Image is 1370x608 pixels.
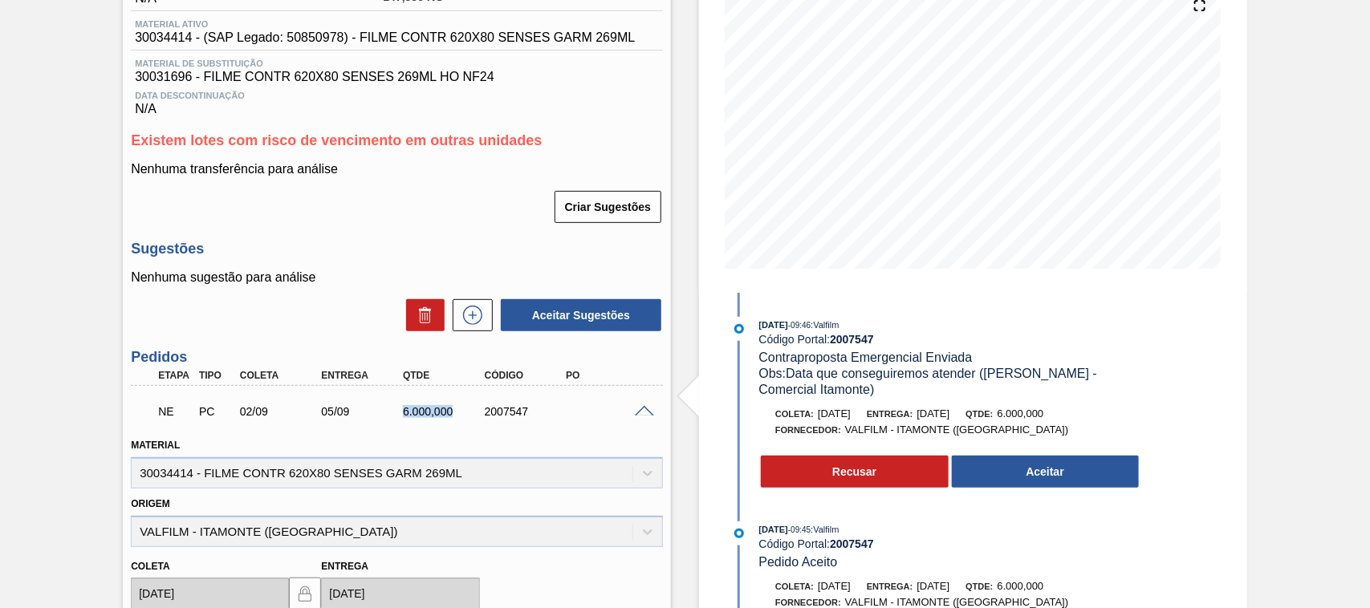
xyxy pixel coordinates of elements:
[788,525,811,534] span: - 09:45
[398,299,445,331] div: Excluir Sugestões
[135,70,659,84] span: 30031696 - FILME CONTR 620X80 SENSES 269ML HO NF24
[131,162,663,176] p: Nenhuma transferência para análise
[131,132,542,148] span: Existem lotes com risco de vencimento em outras unidades
[759,555,838,569] span: Pedido Aceito
[154,370,196,381] div: Etapa
[818,407,851,420] span: [DATE]
[135,30,635,45] span: 30034414 - (SAP Legado: 50850978) - FILME CONTR 620X80 SENSES GARM 269ML
[759,537,1140,550] div: Código Portal:
[811,320,839,330] span: : Valfilm
[952,456,1140,488] button: Aceitar
[775,409,814,419] span: Coleta:
[501,299,661,331] button: Aceitar Sugestões
[811,525,839,534] span: : Valfilm
[481,370,571,381] div: Código
[759,320,788,330] span: [DATE]
[131,270,663,285] p: Nenhuma sugestão para análise
[135,19,635,29] span: Material ativo
[759,333,1140,346] div: Código Portal:
[131,241,663,257] h3: Sugestões
[867,582,913,591] span: Entrega:
[775,582,814,591] span: Coleta:
[317,405,408,418] div: 05/09/2025
[236,405,327,418] div: 02/09/2025
[556,189,663,225] div: Criar Sugestões
[759,367,1101,396] span: Obs: Data que conseguiremos atender ([PERSON_NAME] - Comercial Itamonte)
[562,370,652,381] div: PO
[131,84,663,116] div: N/A
[759,525,788,534] span: [DATE]
[399,370,490,381] div: Qtde
[867,409,913,419] span: Entrega:
[131,561,169,572] label: Coleta
[481,405,571,418] div: 2007547
[195,370,237,381] div: Tipo
[830,537,874,550] strong: 2007547
[317,370,408,381] div: Entrega
[135,91,659,100] span: Data Descontinuação
[493,298,663,333] div: Aceitar Sugestões
[555,191,661,223] button: Criar Sugestões
[917,580,949,592] span: [DATE]
[131,440,180,451] label: Material
[759,351,973,364] span: Contraproposta Emergencial Enviada
[295,584,315,603] img: locked
[998,580,1044,592] span: 6.000,000
[131,498,170,509] label: Origem
[998,407,1044,420] span: 6.000,000
[734,324,744,334] img: atual
[966,582,993,591] span: Qtde:
[830,333,874,346] strong: 2007547
[445,299,493,331] div: Nova sugestão
[788,321,811,330] span: - 09:46
[845,424,1069,436] span: VALFILM - ITAMONTE ([GEOGRAPHIC_DATA])
[818,580,851,592] span: [DATE]
[236,370,327,381] div: Coleta
[775,425,841,435] span: Fornecedor:
[399,405,490,418] div: 6.000,000
[321,561,368,572] label: Entrega
[195,405,237,418] div: Pedido de Compra
[845,596,1069,608] span: VALFILM - ITAMONTE ([GEOGRAPHIC_DATA])
[135,59,659,68] span: Material de Substituição
[775,598,841,607] span: Fornecedor:
[966,409,993,419] span: Qtde:
[917,407,949,420] span: [DATE]
[761,456,949,488] button: Recusar
[734,529,744,538] img: atual
[131,349,663,366] h3: Pedidos
[154,394,196,429] div: Pedido em Negociação Emergencial
[158,405,192,418] p: NE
